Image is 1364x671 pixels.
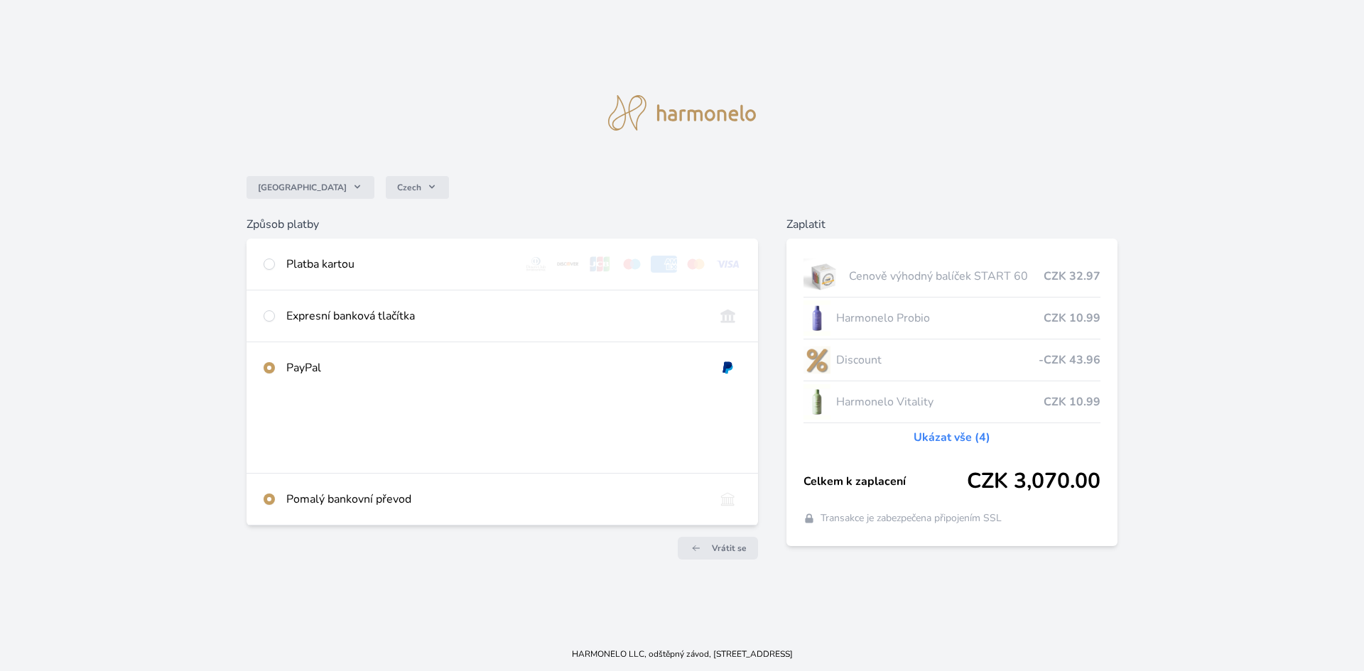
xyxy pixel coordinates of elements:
[803,342,830,378] img: discount-lo.png
[587,256,613,273] img: jcb.svg
[836,393,1044,410] span: Harmonelo Vitality
[715,491,741,508] img: bankTransfer_IBAN.svg
[1044,310,1100,327] span: CZK 10.99
[286,359,703,376] div: PayPal
[1039,351,1100,369] span: -CZK 43.96
[821,511,1002,525] span: Transakce je zabezpečena připojením SSL
[286,256,512,273] div: Platba kartou
[1044,268,1100,285] span: CZK 32.97
[523,256,549,273] img: diners.svg
[803,473,968,490] span: Celkem k zaplacení
[786,216,1118,233] h6: Zaplatit
[715,307,741,324] img: onlineBanking_CZ.svg
[849,268,1044,285] span: Cenově výhodný balíček START 60
[836,310,1044,327] span: Harmonelo Probio
[836,351,1039,369] span: Discount
[397,182,421,193] span: Czech
[247,176,374,199] button: [GEOGRAPHIC_DATA]
[286,491,703,508] div: Pomalý bankovní převod
[258,182,347,193] span: [GEOGRAPHIC_DATA]
[967,469,1100,494] span: CZK 3,070.00
[683,256,709,273] img: mc.svg
[608,95,756,131] img: logo.svg
[914,429,990,446] a: Ukázat vše (4)
[715,256,741,273] img: visa.svg
[712,542,747,554] span: Vrátit se
[1044,393,1100,410] span: CZK 10.99
[803,300,830,336] img: CLEAN_PROBIO_se_stinem_x-lo.jpg
[264,410,741,444] iframe: PayPal-paypal
[715,359,741,376] img: paypal.svg
[803,384,830,420] img: CLEAN_VITALITY_se_stinem_x-lo.jpg
[803,258,844,294] img: start.jpg
[555,256,581,273] img: discover.svg
[247,216,758,233] h6: Způsob platby
[286,307,703,324] div: Expresní banková tlačítka
[619,256,645,273] img: maestro.svg
[651,256,677,273] img: amex.svg
[386,176,449,199] button: Czech
[678,537,758,560] a: Vrátit se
